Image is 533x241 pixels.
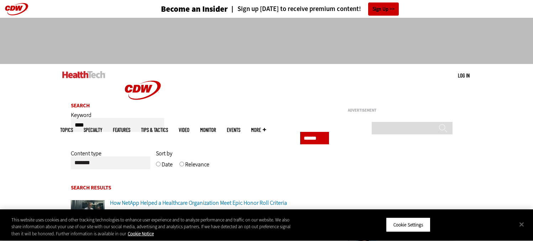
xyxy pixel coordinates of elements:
img: Home [116,64,169,117]
h2: Search Results [71,185,329,191]
a: Features [113,127,130,133]
span: Sort by [156,150,172,157]
iframe: advertisement [348,115,455,204]
iframe: advertisement [137,25,396,57]
span: More [251,127,266,133]
a: Events [227,127,240,133]
label: Relevance [185,161,209,173]
a: Sign up [DATE] to receive premium content! [228,6,361,12]
a: Sign Up [368,2,399,16]
a: Become an Insider [134,5,228,13]
a: Video [179,127,189,133]
label: Content type [71,150,101,162]
a: How NetApp Helped a Healthcare Organization Meet Epic Honor Roll Criteria [110,199,287,207]
h3: Become an Insider [161,5,228,13]
span: Topics [60,127,73,133]
button: Cookie Settings [386,217,430,232]
a: Tips & Tactics [141,127,168,133]
img: IT professionals look at tablet in data center room [71,200,105,219]
a: More information about your privacy [128,231,154,237]
a: Log in [458,72,470,79]
a: MonITor [200,127,216,133]
div: This website uses cookies and other tracking technologies to enhance user experience and to analy... [11,216,293,237]
span: Specialty [84,127,102,133]
button: Close [514,216,529,232]
img: Home [62,71,105,78]
div: User menu [458,72,470,79]
label: Date [162,161,173,173]
a: CDW [116,111,169,118]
